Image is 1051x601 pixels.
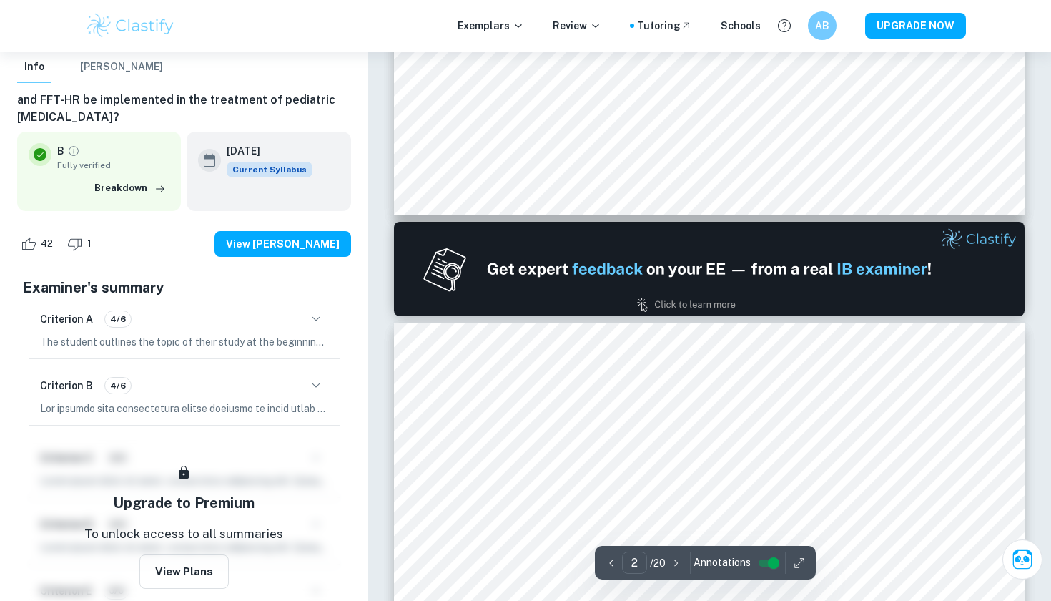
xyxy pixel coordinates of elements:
[40,311,93,327] h6: Criterion A
[40,334,328,350] p: The student outlines the topic of their study at the beginning of the essay, clearly stating the ...
[227,162,312,177] span: Current Syllabus
[139,554,229,589] button: View Plans
[458,18,524,34] p: Exemplars
[694,555,751,570] span: Annotations
[84,525,283,544] p: To unlock access to all summaries
[214,231,351,257] button: View [PERSON_NAME]
[64,233,99,255] div: Dislike
[637,18,692,34] a: Tutoring
[105,313,131,326] span: 4/6
[67,145,80,157] a: Grade fully verified
[80,52,163,83] button: [PERSON_NAME]
[57,159,169,172] span: Fully verified
[394,222,1025,316] img: Ad
[227,162,312,177] div: This exemplar is based on the current syllabus. Feel free to refer to it for inspiration/ideas wh...
[33,237,61,251] span: 42
[17,52,51,83] button: Info
[40,378,93,394] h6: Criterion B
[17,74,351,126] h6: How could family-based therapies such as CFF-CBT, FFT, and FFT-HR be implemented in the treatment...
[40,401,328,416] p: Lor ipsumdo sita consectetura elitse doeiusmo te incid utlab etdo ma aliquaen adm veniamquisn ex ...
[23,277,345,298] h5: Examiner's summary
[57,143,64,159] p: B
[113,492,255,514] h5: Upgrade to Premium
[227,143,301,159] h6: [DATE]
[91,177,169,199] button: Breakdown
[814,18,831,34] h6: AB
[650,555,666,571] p: / 20
[772,14,796,38] button: Help and Feedback
[85,11,176,40] img: Clastify logo
[79,237,99,251] span: 1
[1002,539,1042,580] button: Ask Clai
[105,379,131,392] span: 4/6
[865,13,966,39] button: UPGRADE NOW
[808,11,837,40] button: AB
[553,18,601,34] p: Review
[721,18,761,34] a: Schools
[17,233,61,255] div: Like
